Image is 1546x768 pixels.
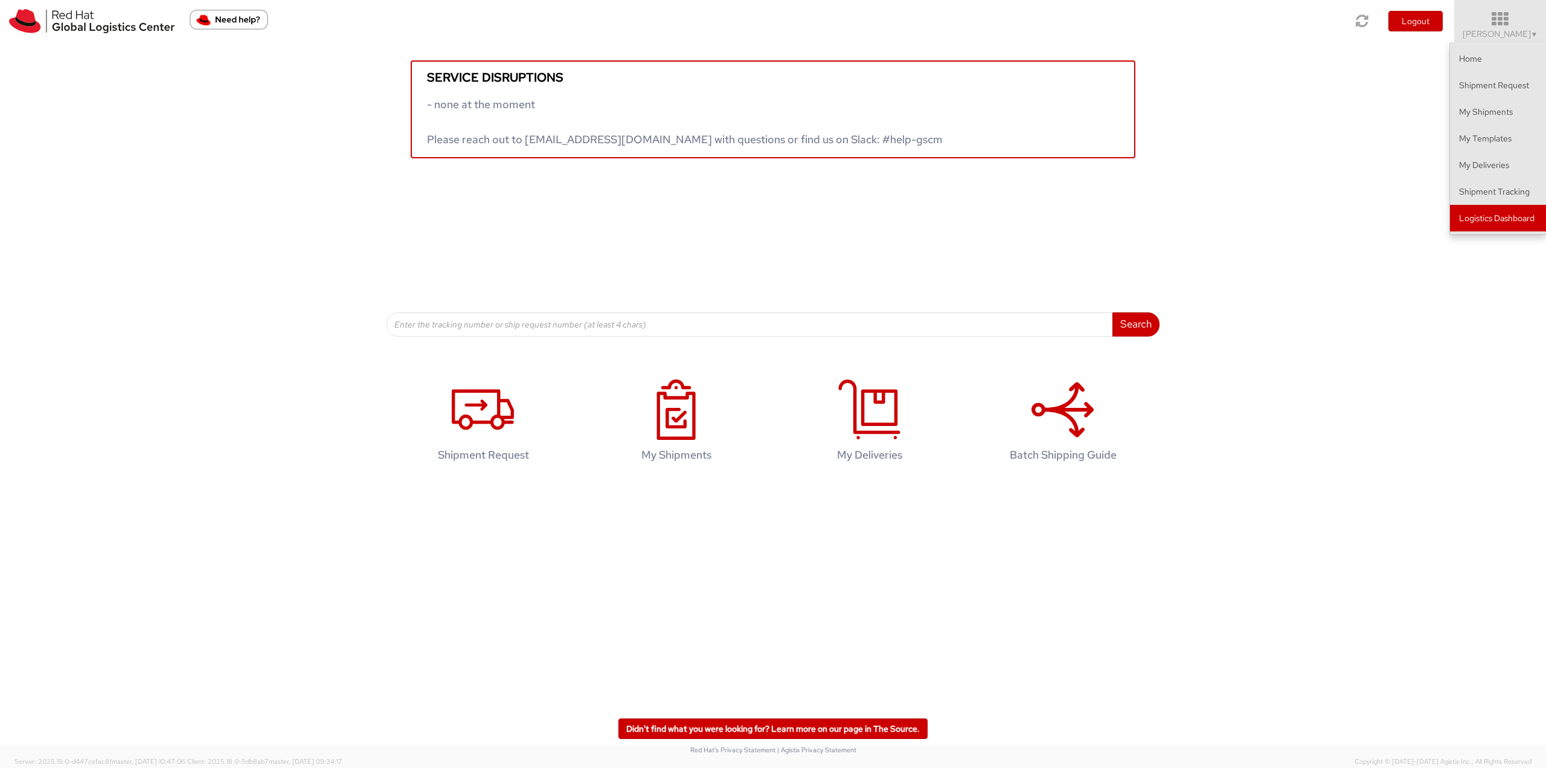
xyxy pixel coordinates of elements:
a: Service disruptions - none at the moment Please reach out to [EMAIL_ADDRESS][DOMAIN_NAME] with qu... [411,60,1135,158]
button: Need help? [190,10,268,30]
span: - none at the moment Please reach out to [EMAIL_ADDRESS][DOMAIN_NAME] with questions or find us o... [427,97,943,146]
a: Logistics Dashboard [1450,205,1546,231]
span: master, [DATE] 09:34:17 [269,757,342,766]
a: | Agistix Privacy Statement [777,746,856,754]
a: My Deliveries [779,367,960,480]
a: Didn't find what you were looking for? Learn more on our page in The Source. [618,718,928,739]
h4: Batch Shipping Guide [985,449,1141,461]
a: Batch Shipping Guide [972,367,1153,480]
a: Red Hat's Privacy Statement [690,746,775,754]
a: Home [1450,45,1546,72]
a: My Templates [1450,125,1546,152]
span: master, [DATE] 10:47:06 [112,757,185,766]
img: rh-logistics-00dfa346123c4ec078e1.svg [9,9,175,33]
span: Client: 2025.18.0-5db8ab7 [187,757,342,766]
span: Copyright © [DATE]-[DATE] Agistix Inc., All Rights Reserved [1355,757,1532,767]
button: Logout [1388,11,1443,31]
a: My Shipments [1450,98,1546,125]
a: My Shipments [586,367,767,480]
h4: Shipment Request [405,449,561,461]
h5: Service disruptions [427,71,1119,84]
span: [PERSON_NAME] [1463,28,1538,39]
h4: My Shipments [598,449,754,461]
a: Shipment Tracking [1450,178,1546,205]
a: Shipment Request [1450,72,1546,98]
a: Shipment Request [393,367,574,480]
a: My Deliveries [1450,152,1546,178]
span: Server: 2025.19.0-d447cefac8f [14,757,185,766]
input: Enter the tracking number or ship request number (at least 4 chars) [386,312,1113,337]
span: ▼ [1531,30,1538,39]
button: Search [1112,312,1159,337]
h4: My Deliveries [792,449,948,461]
